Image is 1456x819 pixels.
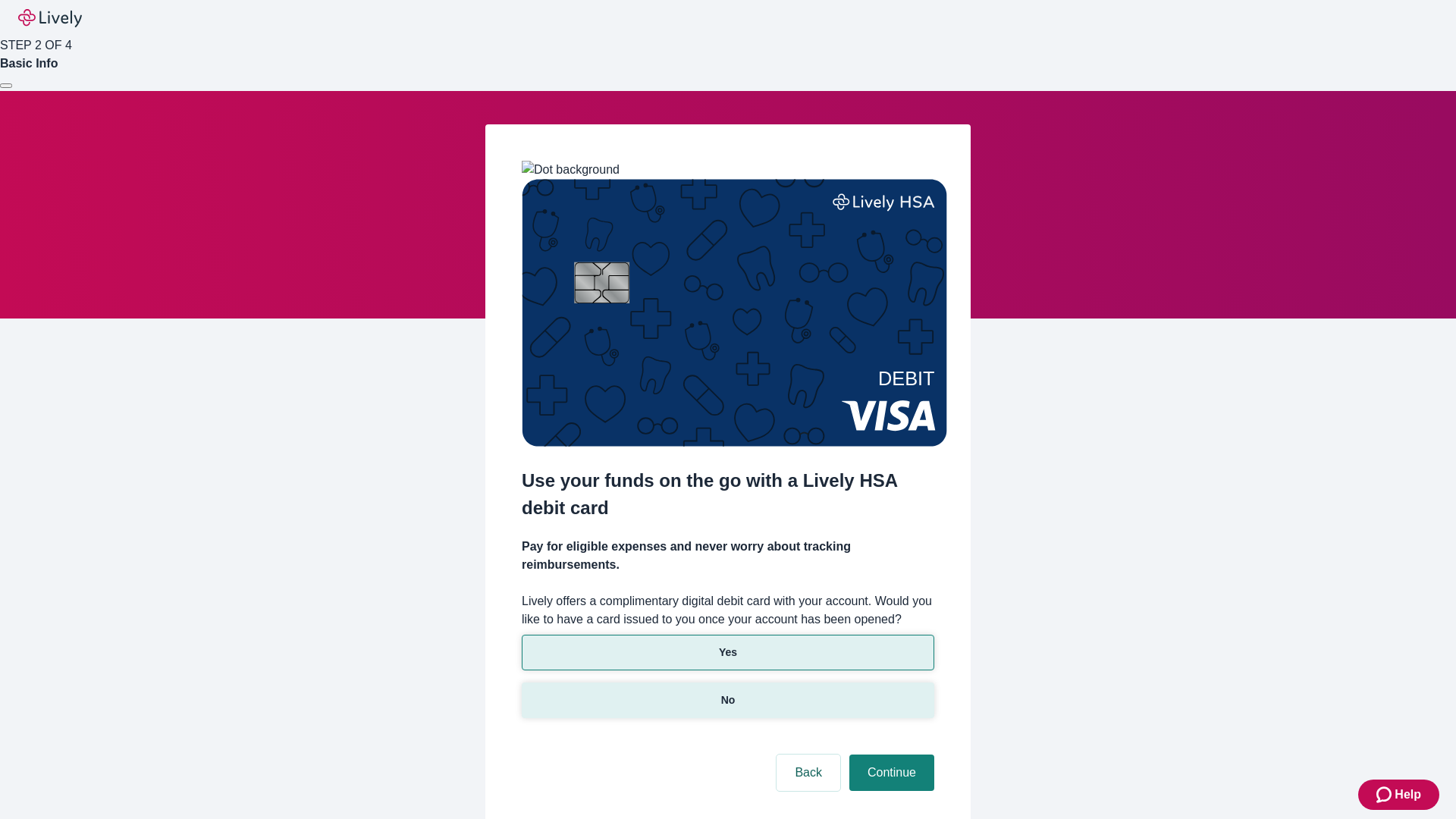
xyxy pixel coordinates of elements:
[522,179,947,447] img: Debit card
[719,645,737,661] p: Yes
[777,755,840,791] button: Back
[18,9,82,27] img: Lively
[1358,780,1439,810] button: Zendesk support iconHelp
[1376,786,1395,804] svg: Zendesk support icon
[522,682,934,718] button: No
[522,592,934,629] label: Lively offers a complimentary digital debit card with your account. Would you like to have a card...
[522,467,934,522] h2: Use your funds on the go with a Lively HSA debit card
[721,692,736,708] p: No
[1395,786,1421,804] span: Help
[522,635,934,670] button: Yes
[849,755,934,791] button: Continue
[522,538,934,574] h4: Pay for eligible expenses and never worry about tracking reimbursements.
[522,161,620,179] img: Dot background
